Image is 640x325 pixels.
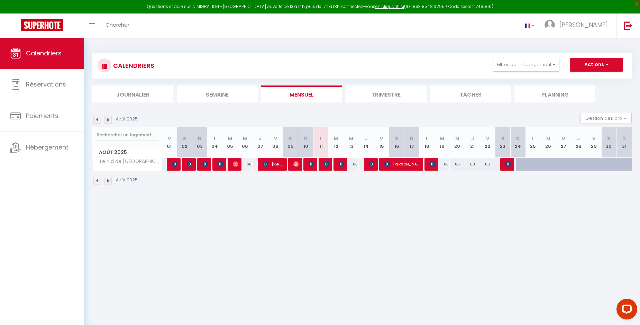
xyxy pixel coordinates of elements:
th: 03 [192,127,207,158]
span: Août 2025 [93,147,162,157]
th: 14 [359,127,374,158]
th: 10 [298,127,313,158]
abbr: M [334,135,338,142]
abbr: L [214,135,216,142]
abbr: S [501,135,504,142]
th: 11 [313,127,329,158]
a: en cliquant ici [375,3,404,9]
th: 31 [616,127,632,158]
a: Chercher [100,13,135,38]
abbr: S [607,135,610,142]
span: [PERSON_NAME] [384,157,420,171]
abbr: V [486,135,489,142]
span: Le Nid de [GEOGRAPHIC_DATA] [94,158,163,165]
span: Paiements [26,111,58,120]
span: [PERSON_NAME] [218,157,223,171]
th: 26 [541,127,556,158]
abbr: V [380,135,383,142]
th: 29 [586,127,601,158]
div: 68 [435,158,450,171]
abbr: D [198,135,201,142]
span: Calendriers [26,49,62,57]
th: 24 [510,127,525,158]
th: 17 [404,127,420,158]
abbr: M [546,135,550,142]
span: [PERSON_NAME] [430,157,435,171]
abbr: L [426,135,428,142]
abbr: V [592,135,595,142]
span: [PERSON_NAME] [339,157,344,171]
th: 19 [435,127,450,158]
img: ... [545,20,555,30]
abbr: J [471,135,474,142]
p: Août 2025 [116,177,138,183]
th: 12 [328,127,344,158]
th: 04 [207,127,222,158]
abbr: L [320,135,322,142]
abbr: V [168,135,171,142]
p: Août 2025 [116,116,138,123]
th: 30 [601,127,616,158]
abbr: M [243,135,247,142]
abbr: M [228,135,232,142]
abbr: D [304,135,308,142]
li: Trimestre [346,85,427,102]
abbr: M [455,135,459,142]
h3: CALENDRIERS [111,58,154,73]
img: logout [624,21,632,30]
input: Rechercher un logement... [97,129,158,141]
th: 05 [222,127,238,158]
span: [PERSON_NAME] [PERSON_NAME] [505,157,511,171]
button: Filtrer par hébergement [493,58,559,72]
abbr: M [440,135,444,142]
button: Gestion des prix [580,113,632,123]
span: [PERSON_NAME] [293,157,299,171]
th: 07 [253,127,268,158]
th: 23 [495,127,510,158]
div: 68 [344,158,359,171]
abbr: S [395,135,398,142]
li: Journalier [92,85,173,102]
div: 68 [480,158,495,171]
span: Réservations [26,80,66,89]
th: 09 [283,127,298,158]
th: 27 [556,127,571,158]
a: ... [PERSON_NAME] [539,13,616,38]
li: Mensuel [261,85,342,102]
th: 16 [389,127,404,158]
th: 28 [571,127,586,158]
li: Tâches [430,85,511,102]
span: Chercher [106,21,129,28]
th: 08 [268,127,283,158]
span: Floortje van Battum [369,157,374,171]
th: 13 [344,127,359,158]
th: 22 [480,127,495,158]
th: 20 [450,127,465,158]
abbr: J [259,135,262,142]
th: 21 [465,127,480,158]
abbr: S [289,135,292,142]
th: 25 [525,127,541,158]
span: [PERSON_NAME] tobella [324,157,329,171]
abbr: M [561,135,566,142]
abbr: D [410,135,413,142]
span: [PERSON_NAME] [263,157,283,171]
abbr: J [365,135,368,142]
div: 68 [465,158,480,171]
span: Larissa-[PERSON_NAME] [172,157,177,171]
li: Semaine [177,85,258,102]
span: [PERSON_NAME] [187,157,192,171]
span: [PERSON_NAME] [309,157,314,171]
th: 06 [238,127,253,158]
th: 01 [162,127,177,158]
span: [PERSON_NAME] [559,20,608,29]
abbr: M [349,135,353,142]
abbr: S [183,135,186,142]
li: Planning [514,85,595,102]
div: 68 [238,158,253,171]
span: Hébergement [26,143,68,152]
th: 02 [177,127,192,158]
abbr: D [516,135,520,142]
img: Super Booking [21,19,63,31]
th: 18 [419,127,435,158]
